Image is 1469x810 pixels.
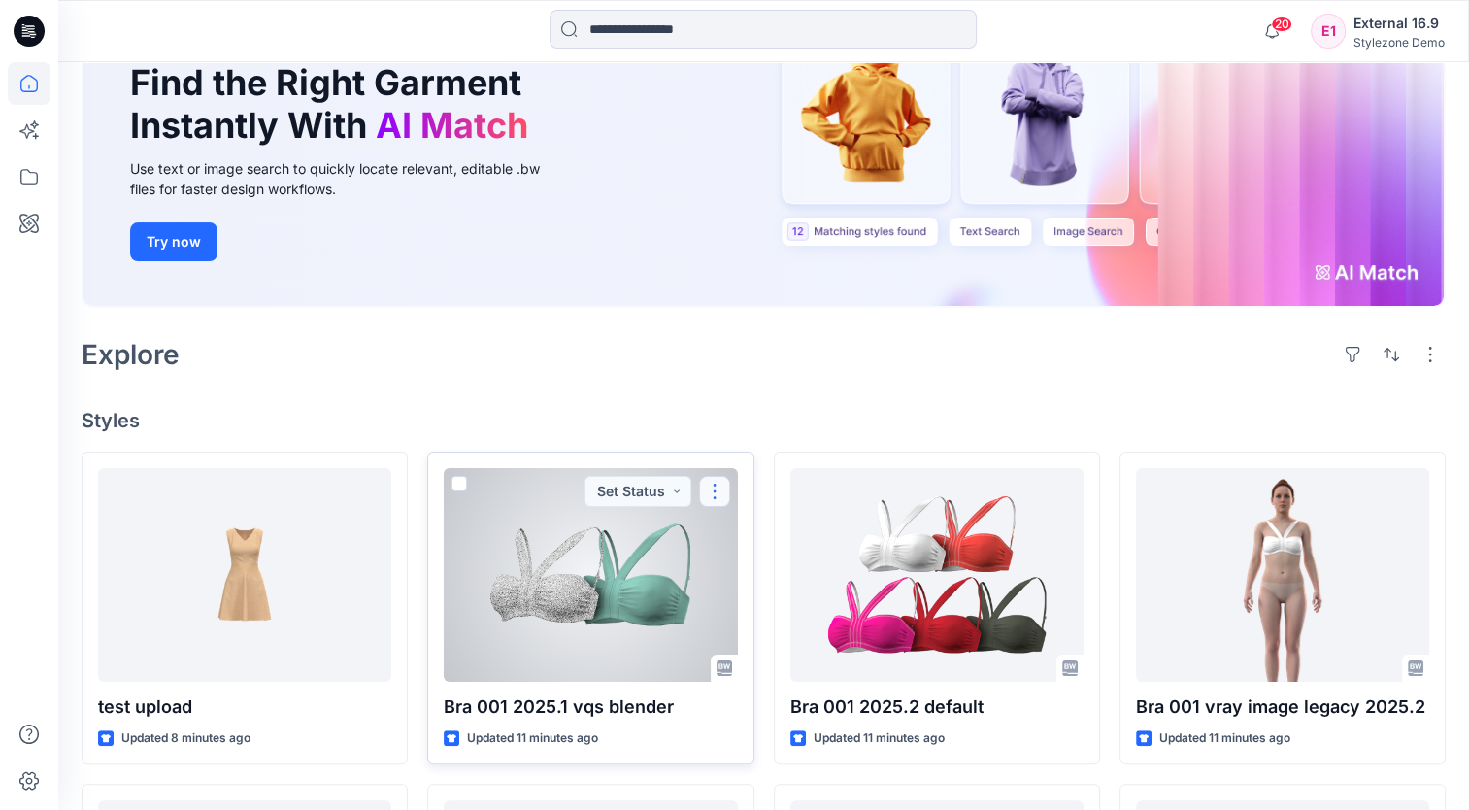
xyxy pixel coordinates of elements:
[1353,12,1445,35] div: External 16.9
[82,409,1446,432] h4: Styles
[467,728,598,749] p: Updated 11 minutes ago
[444,693,737,721] p: Bra 001 2025.1 vqs blender
[82,339,180,370] h2: Explore
[814,728,945,749] p: Updated 11 minutes ago
[790,693,1084,721] p: Bra 001 2025.2 default
[1159,728,1290,749] p: Updated 11 minutes ago
[1311,14,1346,49] div: E1
[98,468,391,682] a: test upload
[130,222,217,261] button: Try now
[1136,693,1429,721] p: Bra 001 vray image legacy 2025.2
[1271,17,1292,32] span: 20
[790,468,1084,682] a: Bra 001 2025.2 default
[444,468,737,682] a: Bra 001 2025.1 vqs blender
[98,693,391,721] p: test upload
[1136,468,1429,682] a: Bra 001 vray image legacy 2025.2
[1353,35,1445,50] div: Stylezone Demo
[376,104,528,147] span: AI Match
[130,158,567,199] div: Use text or image search to quickly locate relevant, editable .bw files for faster design workflows.
[121,728,250,749] p: Updated 8 minutes ago
[130,62,538,146] h1: Find the Right Garment Instantly With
